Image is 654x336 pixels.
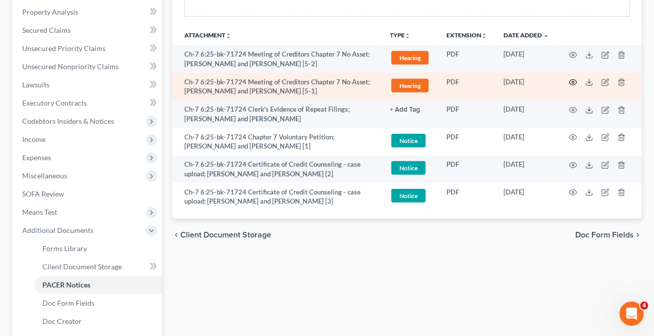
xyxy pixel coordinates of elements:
[495,128,557,156] td: [DATE]
[172,100,382,128] td: Ch-7 6:25-bk-71724 Clerk's Evidence of Repeat Filings; [PERSON_NAME] and [PERSON_NAME]
[42,317,82,325] span: Doc Creator
[390,32,411,39] button: TYPEunfold_more
[22,189,64,198] span: SOFA Review
[446,31,487,39] a: Extensionunfold_more
[391,161,426,175] span: Notice
[495,183,557,211] td: [DATE]
[634,231,642,239] i: chevron_right
[22,208,57,216] span: Means Test
[22,62,119,71] span: Unsecured Nonpriority Claims
[390,132,430,149] a: Notice
[390,50,430,66] a: Hearing
[495,156,557,183] td: [DATE]
[438,73,495,101] td: PDF
[438,156,495,183] td: PDF
[391,79,429,92] span: Hearing
[34,239,162,258] a: Forms Library
[42,244,87,253] span: Forms Library
[22,26,71,34] span: Secured Claims
[14,21,162,39] a: Secured Claims
[14,3,162,21] a: Property Analysis
[34,276,162,294] a: PACER Notices
[22,44,106,53] span: Unsecured Priority Claims
[22,117,114,125] span: Codebtors Insiders & Notices
[504,31,549,39] a: Date Added expand_more
[391,189,426,203] span: Notice
[34,294,162,312] a: Doc Form Fields
[575,231,634,239] span: Doc Form Fields
[172,231,180,239] i: chevron_left
[14,76,162,94] a: Lawsuits
[22,99,87,107] span: Executory Contracts
[640,302,648,310] span: 4
[438,100,495,128] td: PDF
[620,302,644,326] iframe: Intercom live chat
[172,45,382,73] td: Ch-7 6:25-bk-71724 Meeting of Creditors Chapter 7 No Asset; [PERSON_NAME] and [PERSON_NAME] [5-2]
[391,51,429,65] span: Hearing
[22,8,78,16] span: Property Analysis
[184,31,231,39] a: Attachmentunfold_more
[495,73,557,101] td: [DATE]
[495,45,557,73] td: [DATE]
[180,231,271,239] span: Client Document Storage
[42,299,94,307] span: Doc Form Fields
[22,171,67,180] span: Miscellaneous
[22,226,93,234] span: Additional Documents
[405,33,411,39] i: unfold_more
[14,58,162,76] a: Unsecured Nonpriority Claims
[438,128,495,156] td: PDF
[495,100,557,128] td: [DATE]
[34,312,162,330] a: Doc Creator
[172,183,382,211] td: Ch-7 6:25-bk-71724 Certificate of Credit Counseling - case upload; [PERSON_NAME] and [PERSON_NAME...
[14,185,162,203] a: SOFA Review
[172,128,382,156] td: Ch-7 6:25-bk-71724 Chapter 7 Voluntary Petition; [PERSON_NAME] and [PERSON_NAME] [1]
[172,231,271,239] button: chevron_left Client Document Storage
[42,262,122,271] span: Client Document Storage
[22,80,49,89] span: Lawsuits
[481,33,487,39] i: unfold_more
[390,187,430,204] a: Notice
[172,73,382,101] td: Ch-7 6:25-bk-71724 Meeting of Creditors Chapter 7 No Asset; [PERSON_NAME] and [PERSON_NAME] [5-1]
[438,45,495,73] td: PDF
[14,39,162,58] a: Unsecured Priority Claims
[14,94,162,112] a: Executory Contracts
[390,77,430,94] a: Hearing
[225,33,231,39] i: unfold_more
[391,134,426,148] span: Notice
[390,105,430,114] a: + Add Tag
[543,33,549,39] i: expand_more
[390,107,420,113] button: + Add Tag
[22,153,51,162] span: Expenses
[575,231,642,239] button: Doc Form Fields chevron_right
[34,258,162,276] a: Client Document Storage
[438,183,495,211] td: PDF
[390,160,430,176] a: Notice
[42,280,90,289] span: PACER Notices
[22,135,45,143] span: Income
[172,156,382,183] td: Ch-7 6:25-bk-71724 Certificate of Credit Counseling - case upload; [PERSON_NAME] and [PERSON_NAME...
